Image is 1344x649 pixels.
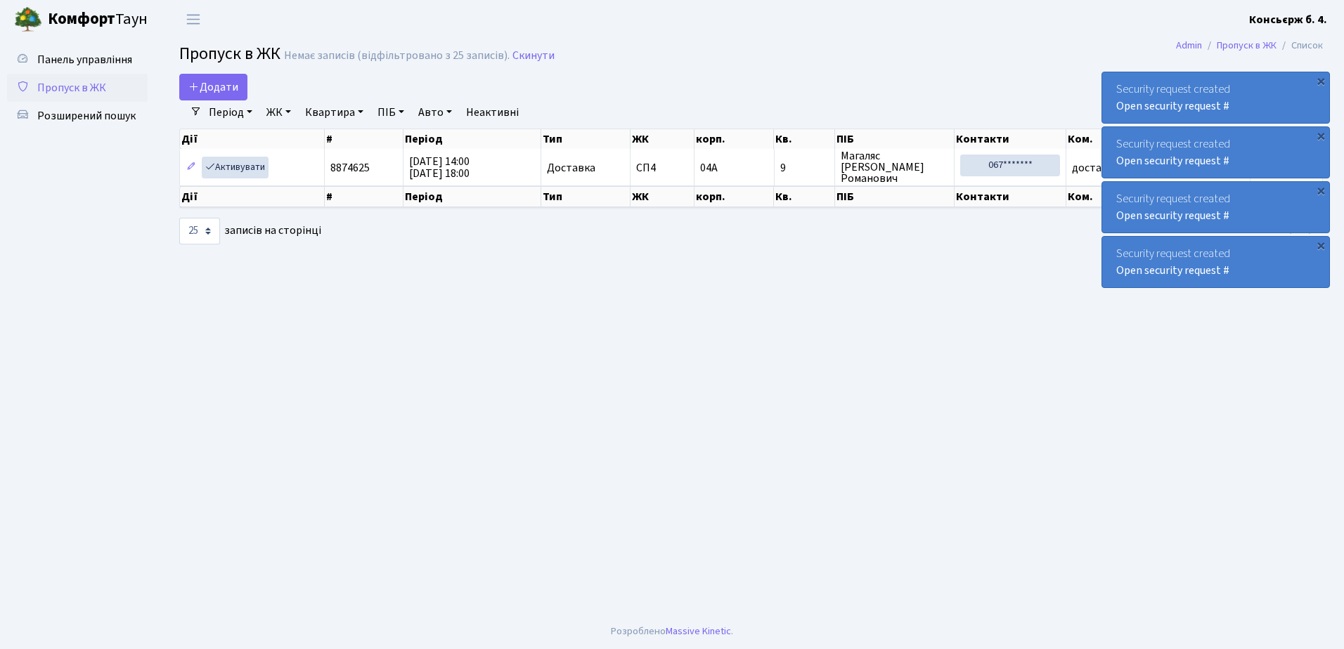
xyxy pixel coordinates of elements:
[299,100,369,124] a: Квартира
[179,41,280,66] span: Пропуск в ЖК
[48,8,148,32] span: Таун
[955,186,1066,207] th: Контакти
[1066,129,1251,149] th: Ком.
[180,129,325,149] th: Дії
[666,624,731,638] a: Massive Kinetic
[611,624,733,639] div: Розроблено .
[1066,186,1251,207] th: Ком.
[541,129,631,149] th: Тип
[631,186,694,207] th: ЖК
[37,80,106,96] span: Пропуск в ЖК
[547,162,595,173] span: Доставка
[1314,129,1328,143] div: ×
[179,74,247,100] a: Додати
[694,186,774,207] th: корп.
[176,8,211,31] button: Переключити навігацію
[188,79,238,95] span: Додати
[460,100,524,124] a: Неактивні
[835,186,955,207] th: ПІБ
[179,218,321,244] label: записів на сторінці
[202,157,269,178] a: Активувати
[1102,237,1329,287] div: Security request created
[1249,11,1327,28] a: Консьєрж б. 4.
[1116,263,1229,278] a: Open security request #
[325,129,403,149] th: #
[413,100,458,124] a: Авто
[774,186,835,207] th: Кв.
[774,129,835,149] th: Кв.
[841,150,948,184] span: Магаляс [PERSON_NAME] Романович
[694,129,774,149] th: корп.
[1102,127,1329,178] div: Security request created
[700,160,718,176] span: 04А
[1102,182,1329,232] div: Security request created
[403,186,542,207] th: Період
[284,49,510,63] div: Немає записів (відфільтровано з 25 записів).
[180,186,325,207] th: Дії
[541,186,631,207] th: Тип
[1116,98,1229,114] a: Open security request #
[325,186,403,207] th: #
[1116,208,1229,223] a: Open security request #
[261,100,297,124] a: ЖК
[1102,72,1329,123] div: Security request created
[631,129,694,149] th: ЖК
[1249,12,1327,27] b: Консьєрж б. 4.
[512,49,555,63] a: Скинути
[835,129,955,149] th: ПІБ
[1116,153,1229,169] a: Open security request #
[1314,238,1328,252] div: ×
[409,154,470,181] span: [DATE] 14:00 [DATE] 18:00
[203,100,258,124] a: Період
[403,129,542,149] th: Період
[1314,74,1328,88] div: ×
[372,100,410,124] a: ПІБ
[179,218,220,244] select: записів на сторінці
[14,6,42,34] img: logo.png
[955,129,1066,149] th: Контакти
[1314,183,1328,197] div: ×
[7,74,148,102] a: Пропуск в ЖК
[37,52,132,67] span: Панель управління
[48,8,115,30] b: Комфорт
[7,46,148,74] a: Панель управління
[37,108,136,124] span: Розширений пошук
[636,162,688,173] span: СП4
[7,102,148,130] a: Розширений пошук
[780,162,829,173] span: 9
[330,160,370,176] span: 8874625
[1072,160,1185,176] span: доставка води Еталон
